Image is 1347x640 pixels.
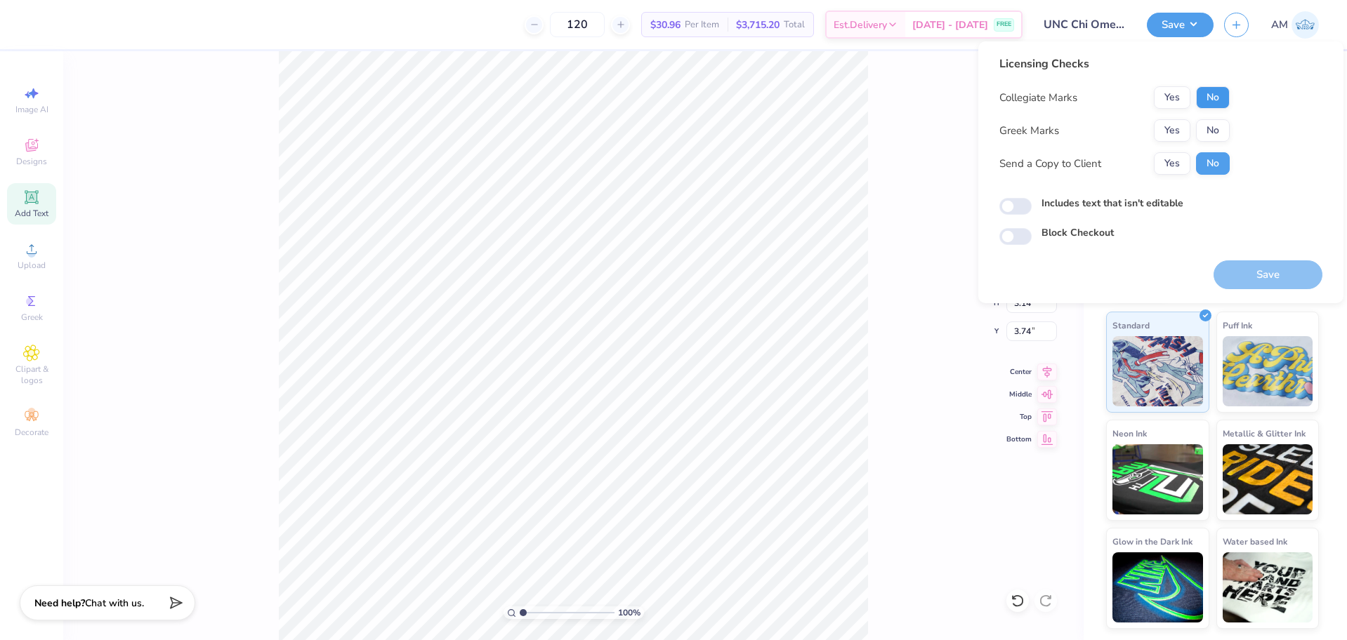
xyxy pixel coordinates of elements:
[1196,152,1230,175] button: No
[999,156,1101,172] div: Send a Copy to Client
[1112,426,1147,441] span: Neon Ink
[1271,11,1319,39] a: AM
[1112,444,1203,514] img: Neon Ink
[1112,318,1150,333] span: Standard
[15,427,48,438] span: Decorate
[16,156,47,167] span: Designs
[1223,552,1313,622] img: Water based Ink
[550,12,605,37] input: – –
[1196,119,1230,142] button: No
[7,364,56,386] span: Clipart & logos
[1154,86,1190,109] button: Yes
[999,90,1077,106] div: Collegiate Marks
[1042,196,1183,211] label: Includes text that isn't editable
[1006,412,1032,422] span: Top
[1292,11,1319,39] img: Arvi Mikhail Parcero
[650,18,681,32] span: $30.96
[1006,434,1032,444] span: Bottom
[1271,17,1288,33] span: AM
[1223,534,1287,549] span: Water based Ink
[1223,426,1306,441] span: Metallic & Glitter Ink
[1112,534,1192,549] span: Glow in the Dark Ink
[1147,13,1214,37] button: Save
[15,208,48,219] span: Add Text
[685,18,719,32] span: Per Item
[1006,367,1032,377] span: Center
[999,123,1059,139] div: Greek Marks
[1112,336,1203,406] img: Standard
[18,260,46,271] span: Upload
[912,18,988,32] span: [DATE] - [DATE]
[1112,552,1203,622] img: Glow in the Dark Ink
[1154,119,1190,142] button: Yes
[736,18,780,32] span: $3,715.20
[1042,225,1114,240] label: Block Checkout
[784,18,805,32] span: Total
[34,596,85,610] strong: Need help?
[999,55,1230,72] div: Licensing Checks
[997,20,1011,29] span: FREE
[85,596,144,610] span: Chat with us.
[834,18,887,32] span: Est. Delivery
[618,606,640,619] span: 100 %
[1223,444,1313,514] img: Metallic & Glitter Ink
[1223,336,1313,406] img: Puff Ink
[1154,152,1190,175] button: Yes
[15,104,48,115] span: Image AI
[1006,389,1032,399] span: Middle
[1223,318,1252,333] span: Puff Ink
[1033,11,1136,39] input: Untitled Design
[21,312,43,323] span: Greek
[1196,86,1230,109] button: No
